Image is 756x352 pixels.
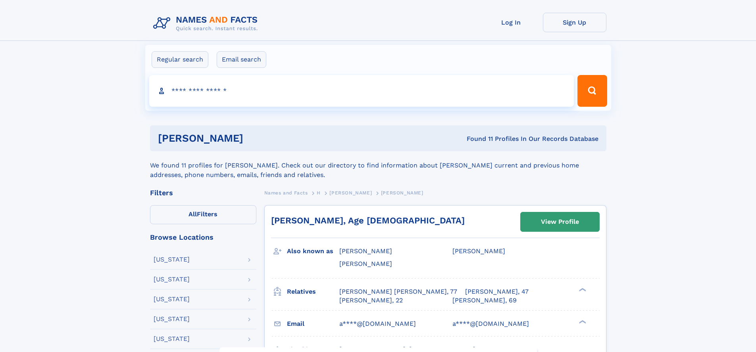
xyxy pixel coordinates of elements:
span: [PERSON_NAME] [329,190,372,196]
a: View Profile [521,212,599,231]
span: [PERSON_NAME] [339,260,392,267]
span: [PERSON_NAME] [452,247,505,255]
a: Log In [479,13,543,32]
button: Search Button [577,75,607,107]
a: Names and Facts [264,188,308,198]
div: Found 11 Profiles In Our Records Database [355,135,598,143]
a: H [317,188,321,198]
a: [PERSON_NAME], Age [DEMOGRAPHIC_DATA] [271,215,465,225]
a: Sign Up [543,13,606,32]
div: [US_STATE] [154,296,190,302]
label: Regular search [152,51,208,68]
a: [PERSON_NAME], 22 [339,296,403,305]
div: [US_STATE] [154,316,190,322]
a: [PERSON_NAME] [PERSON_NAME], 77 [339,287,457,296]
input: search input [149,75,574,107]
a: [PERSON_NAME], 47 [465,287,529,296]
div: Browse Locations [150,234,256,241]
div: View Profile [541,213,579,231]
h3: Relatives [287,285,339,298]
h3: Email [287,317,339,331]
div: We found 11 profiles for [PERSON_NAME]. Check out our directory to find information about [PERSON... [150,151,606,180]
span: [PERSON_NAME] [339,247,392,255]
div: Filters [150,189,256,196]
label: Email search [217,51,266,68]
div: ❯ [577,287,587,292]
label: Filters [150,205,256,224]
span: [PERSON_NAME] [381,190,423,196]
a: [PERSON_NAME], 69 [452,296,517,305]
span: H [317,190,321,196]
h3: Also known as [287,244,339,258]
div: [US_STATE] [154,336,190,342]
a: [PERSON_NAME] [329,188,372,198]
div: [US_STATE] [154,256,190,263]
div: ❯ [577,319,587,324]
img: Logo Names and Facts [150,13,264,34]
h1: [PERSON_NAME] [158,133,355,143]
span: All [189,210,197,218]
div: [US_STATE] [154,276,190,283]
